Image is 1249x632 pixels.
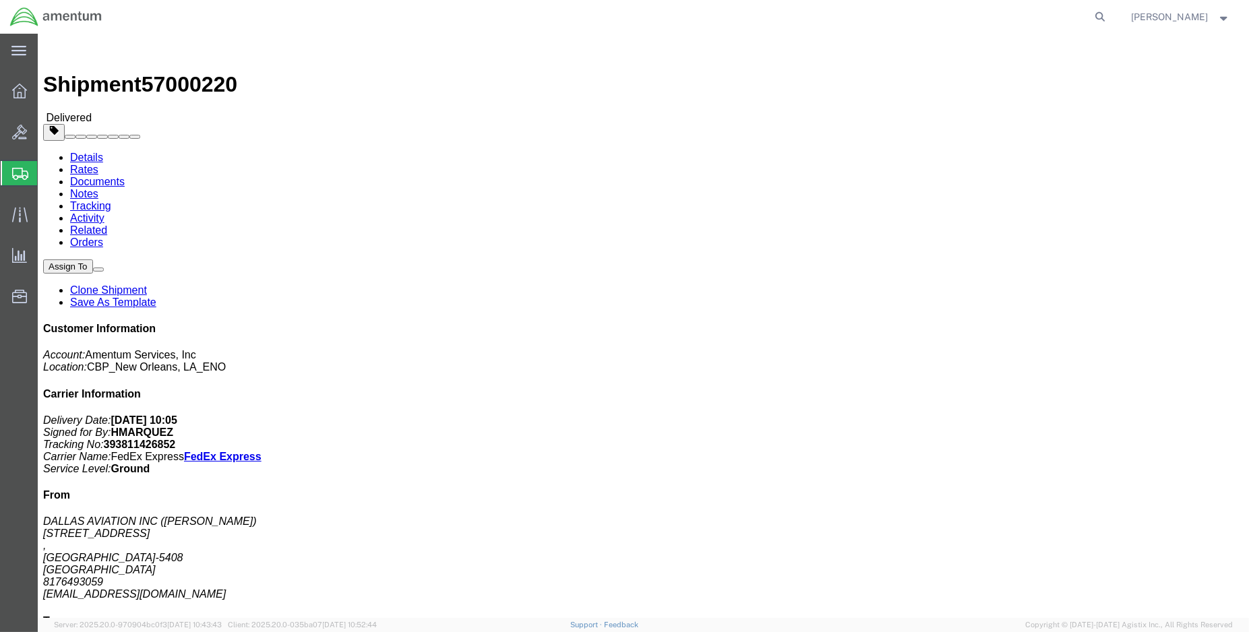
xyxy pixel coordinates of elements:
span: Copyright © [DATE]-[DATE] Agistix Inc., All Rights Reserved [1025,619,1233,631]
span: Server: 2025.20.0-970904bc0f3 [54,621,222,629]
span: [DATE] 10:52:44 [322,621,377,629]
span: [DATE] 10:43:43 [167,621,222,629]
a: Support [570,621,604,629]
a: Feedback [604,621,638,629]
button: [PERSON_NAME] [1131,9,1231,25]
span: Brian Marquez [1132,9,1209,24]
span: Client: 2025.20.0-035ba07 [228,621,377,629]
img: logo [9,7,102,27]
iframe: FS Legacy Container [38,34,1249,618]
